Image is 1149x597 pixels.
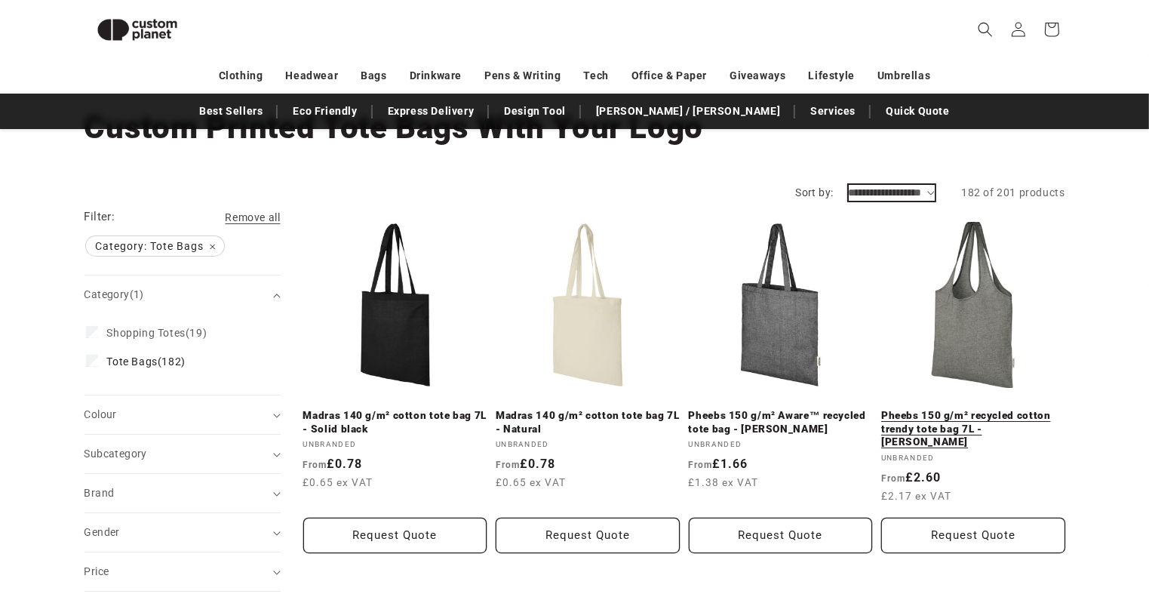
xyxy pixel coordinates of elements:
[380,98,482,125] a: Express Delivery
[803,98,863,125] a: Services
[130,288,144,300] span: (1)
[689,518,873,553] button: Request Quote
[219,63,263,89] a: Clothing
[107,326,207,340] span: (19)
[303,518,487,553] button: Request Quote
[1074,525,1149,597] iframe: Chat Widget
[484,63,561,89] a: Pens & Writing
[809,63,855,89] a: Lifestyle
[84,435,281,473] summary: Subcategory (0 selected)
[86,236,224,256] span: Category: Tote Bags
[689,409,873,435] a: Pheebs 150 g/m² Aware™ recycled tote bag - [PERSON_NAME]
[84,552,281,591] summary: Price
[285,63,338,89] a: Headwear
[192,98,270,125] a: Best Sellers
[107,355,186,368] span: (182)
[583,63,608,89] a: Tech
[969,13,1002,46] summary: Search
[631,63,707,89] a: Office & Paper
[303,409,487,435] a: Madras 140 g/m² cotton tote bag 7L - Solid black
[410,63,462,89] a: Drinkware
[84,526,120,538] span: Gender
[881,518,1065,553] button: Request Quote
[496,409,680,435] a: Madras 140 g/m² cotton tote bag 7L - Natural
[285,98,364,125] a: Eco Friendly
[84,565,109,577] span: Price
[226,211,281,223] span: Remove all
[496,518,680,553] button: Request Quote
[795,186,833,198] label: Sort by:
[107,327,186,339] span: Shopping Totes
[84,448,147,460] span: Subcategory
[84,474,281,512] summary: Brand (0 selected)
[84,236,226,256] a: Category: Tote Bags
[107,355,158,368] span: Tote Bags
[881,409,1065,449] a: Pheebs 150 g/m² recycled cotton trendy tote bag 7L - [PERSON_NAME]
[84,408,117,420] span: Colour
[588,98,788,125] a: [PERSON_NAME] / [PERSON_NAME]
[84,513,281,552] summary: Gender (0 selected)
[361,63,386,89] a: Bags
[84,395,281,434] summary: Colour (0 selected)
[878,98,957,125] a: Quick Quote
[877,63,930,89] a: Umbrellas
[84,275,281,314] summary: Category (1 selected)
[226,208,281,227] a: Remove all
[496,98,573,125] a: Design Tool
[730,63,785,89] a: Giveaways
[84,487,115,499] span: Brand
[84,208,115,226] h2: Filter:
[84,6,190,54] img: Custom Planet
[84,288,144,300] span: Category
[961,186,1065,198] span: 182 of 201 products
